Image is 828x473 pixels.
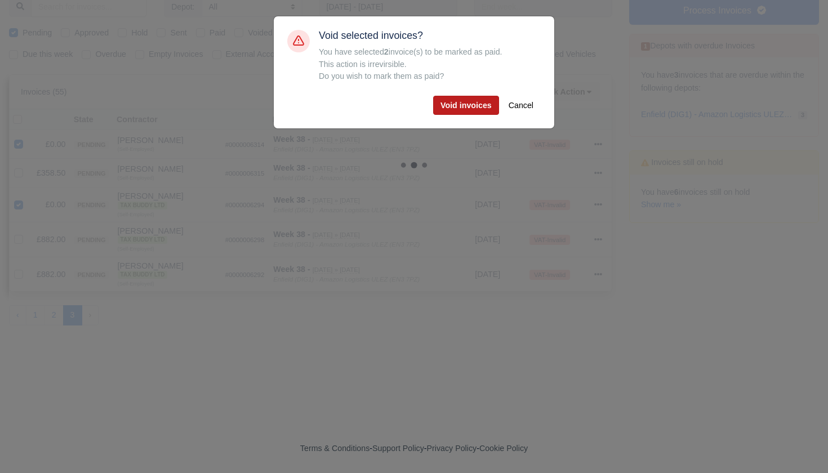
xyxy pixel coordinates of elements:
[319,46,541,82] div: Do you wish to mark them as paid?
[501,96,541,115] button: Cancel
[319,30,541,42] h5: Void selected invoices?
[433,96,499,115] button: Void invoices
[384,47,389,56] strong: 2
[772,419,828,473] iframe: Chat Widget
[319,59,541,70] div: This action is irrevirsible.
[319,46,541,58] div: You have selected invoice(s) to be marked as paid.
